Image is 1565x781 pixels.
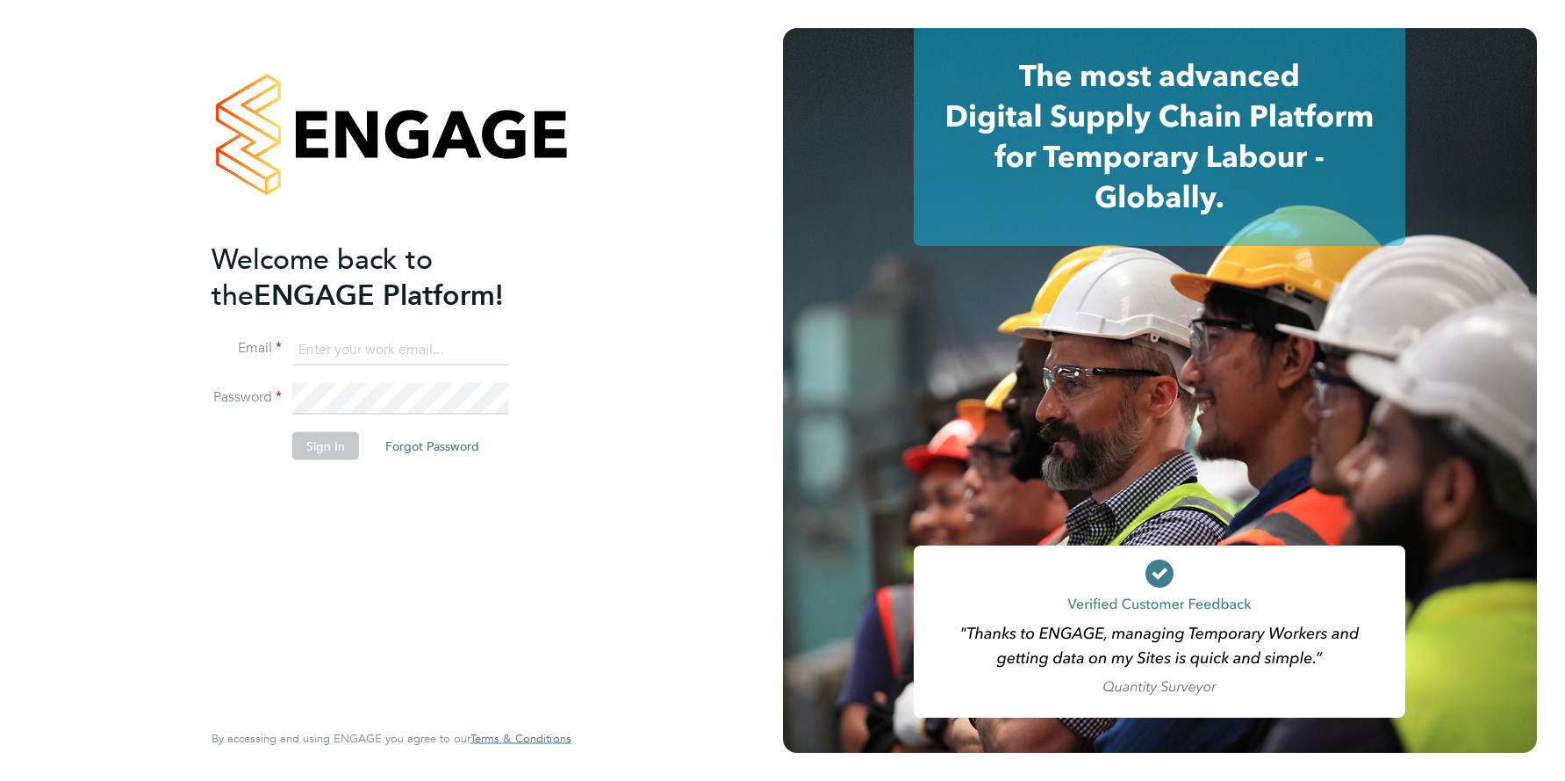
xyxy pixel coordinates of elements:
[212,242,433,312] span: Welcome back to the
[212,731,571,746] span: By accessing and using ENGAGE you agree to our
[292,432,359,460] button: Sign In
[470,731,571,746] span: Terms & Conditions
[212,388,282,407] label: Password
[212,241,554,313] h2: ENGAGE Platform!
[292,334,509,365] input: Enter your work email...
[470,732,571,746] a: Terms & Conditions
[212,339,282,358] label: Email
[371,432,493,460] button: Forgot Password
